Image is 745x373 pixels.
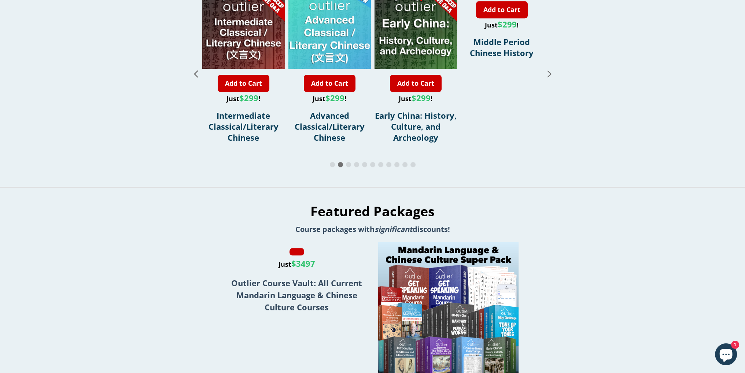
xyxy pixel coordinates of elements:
span: Just ! [226,94,260,103]
a: Add to Cart [390,75,442,92]
span: Go to slide 3 [346,162,351,167]
a: Middle Period Chinese History [470,36,534,58]
span: $3497 [291,258,315,269]
em: significant [375,224,413,234]
span: Go to slide 11 [410,162,416,167]
span: Just ! [313,94,346,103]
a: Intermediate Classical/Literary Chinese [209,110,279,143]
span: Just ! [485,21,519,29]
span: Course packages with discounts! [295,224,450,234]
a: Add to Cart [218,75,269,92]
span: Just [279,260,315,269]
a: Early China: History, Culture, and Archeology [375,110,457,143]
span: Go to slide 9 [394,162,399,167]
span: Go to slide 10 [402,162,407,167]
span: Just ! [399,94,432,103]
span: Go to slide 2 [338,162,343,167]
span: Go to slide 1 [330,162,335,167]
a: Add to Cart [304,75,355,92]
span: Go to slide 7 [378,162,383,167]
a: Add to Cart [476,1,528,18]
span: Go to slide 8 [386,162,391,167]
span: Go to slide 6 [370,162,375,167]
inbox-online-store-chat: Shopify online store chat [713,343,739,367]
span: $299 [498,19,517,30]
span: Go to slide 4 [354,162,359,167]
span: $299 [239,92,258,103]
span: $299 [325,92,344,103]
a: Outlier Course Vault: All Current Mandarin Language & Chinese Culture Courses [231,277,362,313]
a: Advanced Classical/Literary Chinese [295,110,365,143]
span: $299 [412,92,431,103]
span: Go to slide 5 [362,162,367,167]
